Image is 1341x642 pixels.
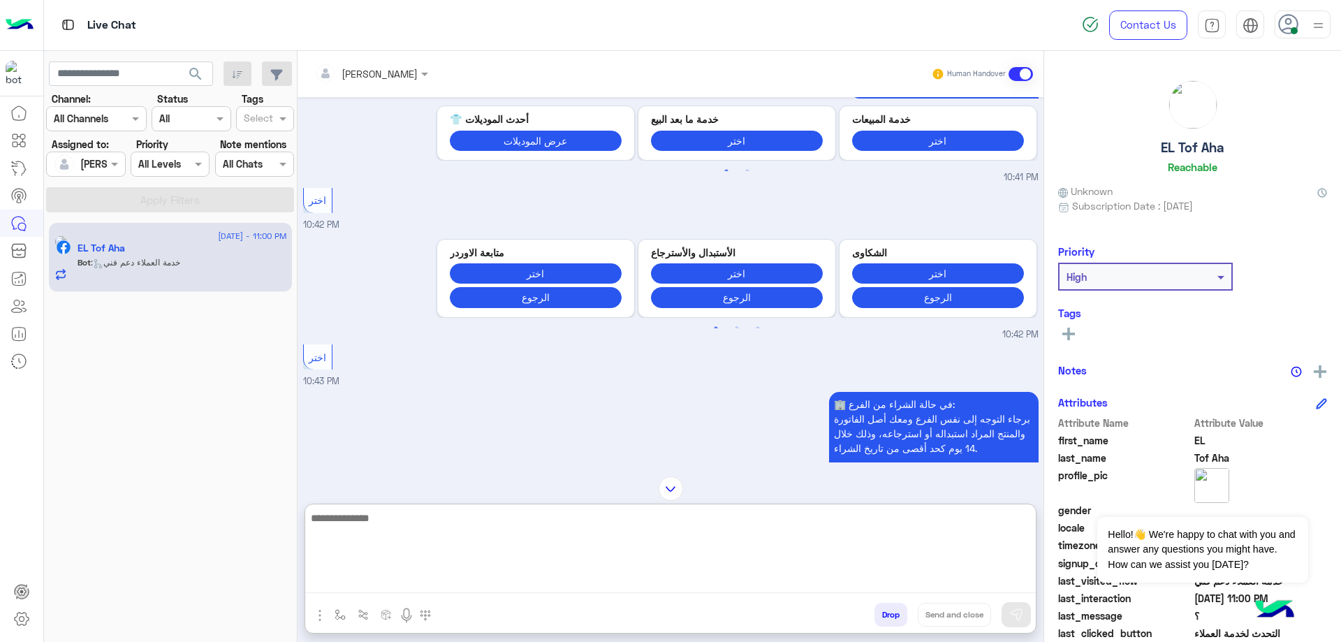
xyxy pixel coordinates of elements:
[709,321,723,335] button: 1 of 2
[309,351,326,363] span: اختر
[1161,140,1224,156] h5: EL Tof Aha
[852,131,1024,151] button: اختر
[179,61,213,92] button: search
[651,245,823,260] p: الأستبدال والأسترجاع
[218,230,286,242] span: [DATE] - 11:00 PM
[651,131,823,151] button: اختر
[381,609,392,620] img: create order
[450,245,622,260] p: متابعة الاوردر
[54,154,74,174] img: defaultAdmin.png
[220,137,286,152] label: Note mentions
[1194,416,1328,430] span: Attribute Value
[312,607,328,624] img: send attachment
[242,92,263,106] label: Tags
[1058,520,1192,535] span: locale
[450,131,622,151] button: عرض الموديلات
[52,92,91,106] label: Channel:
[1169,81,1217,129] img: picture
[1168,161,1217,173] h6: Reachable
[6,10,34,40] img: Logo
[1058,416,1192,430] span: Attribute Name
[740,164,754,178] button: 2 of 2
[1194,591,1328,606] span: 2025-09-15T20:00:44.973Z
[1058,451,1192,465] span: last_name
[242,110,273,129] div: Select
[719,164,733,178] button: 1 of 2
[1058,591,1192,606] span: last_interaction
[1058,556,1192,571] span: signup_date
[1058,433,1192,448] span: first_name
[1310,17,1327,34] img: profile
[1314,365,1326,378] img: add
[1250,586,1299,635] img: hulul-logo.png
[1198,10,1226,40] a: tab
[852,245,1024,260] p: الشكاوى
[57,240,71,254] img: Facebook
[91,257,180,268] span: : خدمة العملاء دعم فني
[730,321,744,335] button: 2 of 2
[309,194,326,206] span: اختر
[335,609,346,620] img: select flow
[1058,574,1192,588] span: last_visited_flow
[1058,184,1113,198] span: Unknown
[1058,608,1192,623] span: last_message
[87,16,136,35] p: Live Chat
[1204,17,1220,34] img: tab
[358,609,369,620] img: Trigger scenario
[52,137,109,152] label: Assigned to:
[852,287,1024,307] button: الرجوع
[651,287,823,307] button: الرجوع
[874,603,907,627] button: Drop
[1058,538,1192,553] span: timezone
[659,476,683,501] img: scroll
[420,610,431,621] img: make a call
[78,257,91,268] span: Bot
[329,603,352,626] button: select flow
[375,603,398,626] button: create order
[46,187,294,212] button: Apply Filters
[1058,364,1087,377] h6: Notes
[1002,328,1039,342] span: 10:42 PM
[1194,451,1328,465] span: Tof Aha
[1194,433,1328,448] span: EL
[303,376,339,386] span: 10:43 PM
[352,603,375,626] button: Trigger scenario
[1058,307,1327,319] h6: Tags
[450,287,622,307] button: الرجوع
[1058,396,1108,409] h6: Attributes
[1109,10,1187,40] a: Contact Us
[1082,16,1099,33] img: spinner
[852,263,1024,284] button: اختر
[947,68,1006,80] small: Human Handover
[187,66,204,82] span: search
[59,16,77,34] img: tab
[751,321,765,335] button: 3 of 2
[136,137,168,152] label: Priority
[6,61,31,86] img: 713415422032625
[1194,468,1229,503] img: picture
[450,112,622,126] p: أحدث الموديلات 👕
[1058,245,1094,258] h6: Priority
[398,607,415,624] img: send voice note
[1009,608,1023,622] img: send message
[852,112,1024,126] p: خدمة المبيعات
[1058,468,1192,500] span: profile_pic
[54,235,67,248] img: picture
[1004,171,1039,184] span: 10:41 PM
[1194,626,1328,641] span: التحدث لخدمة العملاء
[78,242,125,254] h5: EL Tof Aha
[450,263,622,284] button: اختر
[1194,608,1328,623] span: ؟
[1058,503,1192,518] span: gender
[1072,198,1193,213] span: Subscription Date : [DATE]
[303,219,339,230] span: 10:42 PM
[651,263,823,284] button: اختر
[1058,626,1192,641] span: last_clicked_button
[1243,17,1259,34] img: tab
[651,112,823,126] p: خدمة ما بعد البيع
[1097,517,1307,583] span: Hello!👋 We're happy to chat with you and answer any questions you might have. How can we assist y...
[157,92,188,106] label: Status
[918,603,991,627] button: Send and close
[1291,366,1302,377] img: notes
